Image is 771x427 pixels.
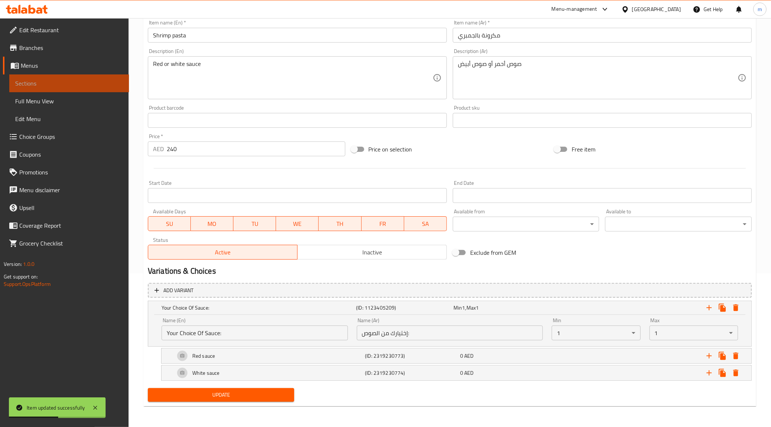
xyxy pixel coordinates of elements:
[19,43,123,52] span: Branches
[453,304,548,311] div: ,
[236,218,273,229] span: TU
[4,259,22,269] span: Version:
[148,216,191,231] button: SU
[192,352,215,360] h5: Red sauce
[407,218,444,229] span: SA
[453,303,462,313] span: Min
[151,247,295,258] span: Active
[148,113,447,128] input: Please enter product barcode
[15,79,123,88] span: Sections
[9,110,129,128] a: Edit Menu
[154,390,289,400] span: Update
[3,217,129,234] a: Coverage Report
[21,61,123,70] span: Menus
[552,5,597,14] div: Menu-management
[3,181,129,199] a: Menu disclaimer
[191,216,233,231] button: MO
[23,259,34,269] span: 1.0.0
[453,113,752,128] input: Please enter product sku
[19,168,123,177] span: Promotions
[716,366,729,380] button: Clone new choice
[19,132,123,141] span: Choice Groups
[162,304,353,311] h5: Your Choice Of Sauce:
[605,217,752,231] div: ​
[167,141,345,156] input: Please enter price
[19,150,123,159] span: Coupons
[404,216,447,231] button: SA
[194,218,230,229] span: MO
[276,216,319,231] button: WE
[300,247,444,258] span: Inactive
[460,368,463,378] span: 0
[162,348,751,363] div: Expand
[297,245,447,260] button: Inactive
[470,248,516,257] span: Exclude from GEM
[453,28,752,43] input: Enter name Ar
[27,404,85,412] div: Item updated successfully
[153,144,164,153] p: AED
[15,114,123,123] span: Edit Menu
[758,5,762,13] span: m
[3,21,129,39] a: Edit Restaurant
[362,216,404,231] button: FR
[466,303,476,313] span: Max
[233,216,276,231] button: TU
[464,368,473,378] span: AED
[19,186,123,194] span: Menu disclaimer
[460,351,463,361] span: 0
[369,145,412,154] span: Price on selection
[464,351,473,361] span: AED
[322,218,358,229] span: TH
[19,221,123,230] span: Coverage Report
[4,279,51,289] a: Support.OpsPlatform
[4,272,38,281] span: Get support on:
[319,216,361,231] button: TH
[458,60,738,96] textarea: صوص أحمر أو صوص أبيض
[9,92,129,110] a: Full Menu View
[716,349,729,363] button: Clone new choice
[632,5,681,13] div: [GEOGRAPHIC_DATA]
[148,301,751,314] div: Expand
[462,303,465,313] span: 1
[163,286,193,295] span: Add variant
[729,349,742,363] button: Delete Red sauce
[3,39,129,57] a: Branches
[3,163,129,181] a: Promotions
[357,326,543,340] input: Enter name Ar
[3,234,129,252] a: Grocery Checklist
[572,145,595,154] span: Free item
[9,74,129,92] a: Sections
[19,26,123,34] span: Edit Restaurant
[15,97,123,106] span: Full Menu View
[365,218,401,229] span: FR
[162,326,348,340] input: Enter name En
[365,352,457,360] h5: (ID: 2319230773)
[148,388,295,402] button: Update
[649,326,738,340] div: 1
[3,146,129,163] a: Coupons
[453,217,599,231] div: ​
[702,366,716,380] button: Add new choice
[279,218,316,229] span: WE
[148,245,298,260] button: Active
[702,349,716,363] button: Add new choice
[365,369,457,377] h5: (ID: 2319230774)
[552,326,640,340] div: 1
[729,366,742,380] button: Delete White sauce
[148,266,752,277] h2: Variations & Choices
[729,301,742,314] button: Delete Your Choice Of Sauce:
[153,60,433,96] textarea: Red or white sauce
[3,57,129,74] a: Menus
[3,199,129,217] a: Upsell
[192,369,220,377] h5: White sauce
[356,304,451,311] h5: (ID: 1123405209)
[716,301,729,314] button: Clone choice group
[19,239,123,248] span: Grocery Checklist
[151,218,188,229] span: SU
[148,283,752,298] button: Add variant
[476,303,479,313] span: 1
[702,301,716,314] button: Add new choice group
[148,28,447,43] input: Enter name En
[19,203,123,212] span: Upsell
[162,366,751,380] div: Expand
